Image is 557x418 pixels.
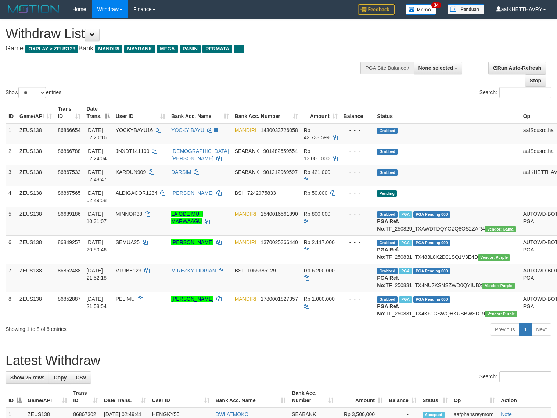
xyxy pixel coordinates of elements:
[292,411,316,417] span: SEABANK
[17,186,55,207] td: ZEUS138
[399,211,412,218] span: Marked by aafkaynarin
[304,148,330,161] span: Rp 13.000.000
[235,190,243,196] span: BSI
[17,264,55,292] td: ZEUS138
[344,189,371,197] div: - - -
[6,371,49,384] a: Show 25 rows
[358,4,395,15] img: Feedback.jpg
[25,386,70,407] th: Game/API: activate to sort column ascending
[86,211,107,224] span: [DATE] 10:31:07
[86,239,107,253] span: [DATE] 20:50:46
[116,190,158,196] span: ALDIGACOR1234
[58,127,80,133] span: 86866654
[499,371,551,382] input: Search:
[70,386,101,407] th: Trans ID: activate to sort column ascending
[247,268,276,274] span: Copy 1055385129 to clipboard
[304,211,330,217] span: Rp 800.000
[261,239,298,245] span: Copy 1370025366440 to clipboard
[116,296,135,302] span: PELIMU
[235,211,256,217] span: MANDIRI
[418,65,453,71] span: None selected
[485,226,516,232] span: Vendor URL: https://trx31.1velocity.biz
[341,102,374,123] th: Balance
[6,186,17,207] td: 4
[113,102,168,123] th: User ID: activate to sort column ascending
[263,169,298,175] span: Copy 901212969597 to clipboard
[17,144,55,165] td: ZEUS138
[377,149,398,155] span: Grabbed
[6,353,551,368] h1: Latest Withdraw
[399,268,412,274] span: Marked by aafsolysreylen
[413,240,450,246] span: PGA Pending
[58,239,80,245] span: 86849257
[235,268,243,274] span: BSI
[86,296,107,309] span: [DATE] 21:58:54
[58,169,80,175] span: 86867533
[377,169,398,176] span: Grabbed
[344,267,371,274] div: - - -
[18,87,46,98] select: Showentries
[171,296,213,302] a: [PERSON_NAME]
[6,235,17,264] td: 6
[525,74,546,87] a: Stop
[235,148,259,154] span: SEABANK
[377,268,398,274] span: Grabbed
[116,127,153,133] span: YOCKYBAYU16
[413,296,450,303] span: PGA Pending
[420,386,451,407] th: Status: activate to sort column ascending
[377,190,397,197] span: Pending
[304,169,330,175] span: Rp 421.000
[6,144,17,165] td: 2
[360,62,413,74] div: PGA Site Balance /
[17,102,55,123] th: Game/API: activate to sort column ascending
[374,207,520,235] td: TF_250829_TXAWDTDQYGZQ8OS2ZAR4
[86,190,107,203] span: [DATE] 02:49:58
[86,127,107,140] span: [DATE] 02:20:16
[116,169,146,175] span: KARDUN909
[25,45,78,53] span: OXPLAY > ZEUS138
[386,386,420,407] th: Balance: activate to sort column ascending
[86,169,107,182] span: [DATE] 02:48:47
[6,292,17,320] td: 8
[261,296,298,302] span: Copy 1780001827357 to clipboard
[479,87,551,98] label: Search:
[10,375,44,381] span: Show 25 rows
[157,45,178,53] span: MEGA
[235,169,259,175] span: SEABANK
[377,240,398,246] span: Grabbed
[17,207,55,235] td: ZEUS138
[6,26,364,41] h1: Withdraw List
[235,296,256,302] span: MANDIRI
[261,127,298,133] span: Copy 1430033726058 to clipboard
[149,386,213,407] th: User ID: activate to sort column ascending
[485,311,517,317] span: Vendor URL: https://trx4.1velocity.biz
[171,127,204,133] a: YOCKY BAYU
[95,45,122,53] span: MANDIRI
[490,323,520,336] a: Previous
[232,102,301,123] th: Bank Acc. Number: activate to sort column ascending
[263,148,298,154] span: Copy 901482659554 to clipboard
[377,296,398,303] span: Grabbed
[374,292,520,320] td: TF_250831_TX4K61GSWQHKUSBWSD19
[6,386,25,407] th: ID: activate to sort column descending
[344,239,371,246] div: - - -
[374,235,520,264] td: TF_250831_TX483L8K2D91SQ1V3E4D
[413,268,450,274] span: PGA Pending
[377,211,398,218] span: Grabbed
[17,292,55,320] td: ZEUS138
[215,411,248,417] a: DWI ATMOKO
[501,411,512,417] a: Note
[377,218,399,232] b: PGA Ref. No:
[406,4,436,15] img: Button%20Memo.svg
[180,45,201,53] span: PANIN
[498,386,551,407] th: Action
[377,247,399,260] b: PGA Ref. No:
[76,375,86,381] span: CSV
[247,190,276,196] span: Copy 7242975833 to clipboard
[54,375,67,381] span: Copy
[17,123,55,144] td: ZEUS138
[83,102,112,123] th: Date Trans.: activate to sort column descending
[58,148,80,154] span: 86866788
[86,148,107,161] span: [DATE] 02:24:04
[414,62,463,74] button: None selected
